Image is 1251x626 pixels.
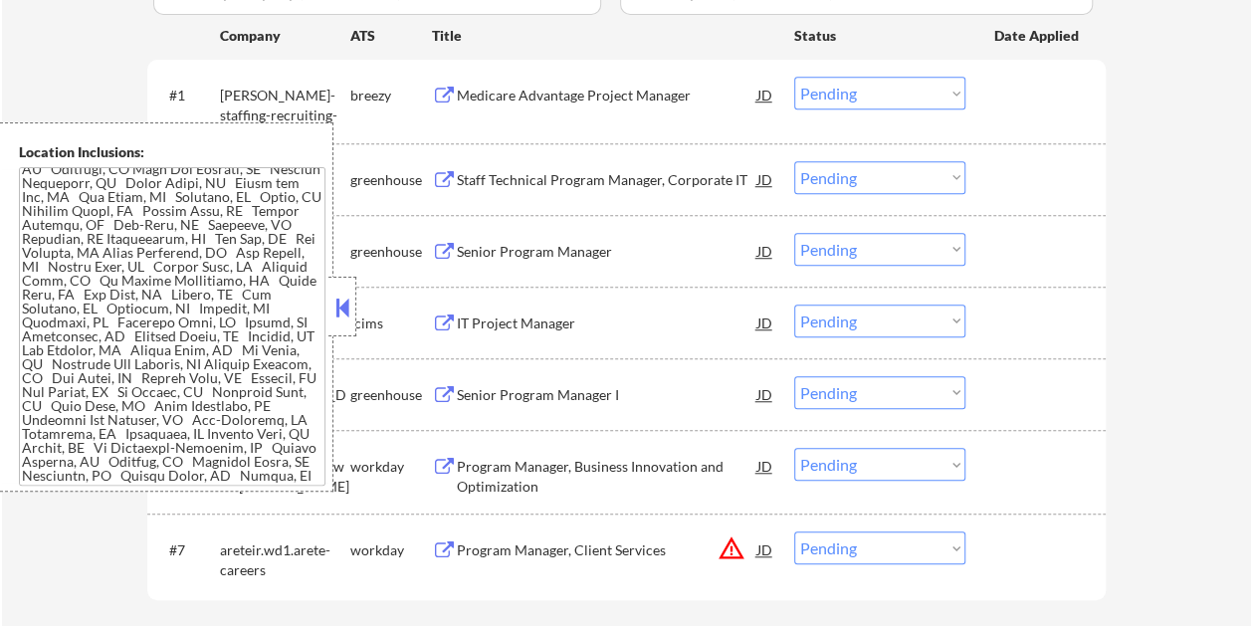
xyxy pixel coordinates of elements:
[19,142,325,162] div: Location Inclusions:
[755,376,775,412] div: JD
[755,305,775,340] div: JD
[755,161,775,197] div: JD
[350,242,432,262] div: greenhouse
[994,26,1082,46] div: Date Applied
[457,385,757,405] div: Senior Program Manager I
[432,26,775,46] div: Title
[169,540,204,560] div: #7
[457,313,757,333] div: IT Project Manager
[794,17,965,53] div: Status
[457,540,757,560] div: Program Manager, Client Services
[457,170,757,190] div: Staff Technical Program Manager, Corporate IT
[457,242,757,262] div: Senior Program Manager
[350,170,432,190] div: greenhouse
[755,531,775,567] div: JD
[457,457,757,496] div: Program Manager, Business Innovation and Optimization
[169,86,204,105] div: #1
[457,86,757,105] div: Medicare Advantage Project Manager
[350,313,432,333] div: icims
[350,86,432,105] div: breezy
[350,385,432,405] div: greenhouse
[220,26,350,46] div: Company
[755,233,775,269] div: JD
[350,540,432,560] div: workday
[718,534,745,562] button: warning_amber
[755,77,775,112] div: JD
[755,448,775,484] div: JD
[220,86,350,144] div: [PERSON_NAME]-staffing-recruiting-llc
[350,26,432,46] div: ATS
[350,457,432,477] div: workday
[220,540,350,579] div: areteir.wd1.arete-careers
